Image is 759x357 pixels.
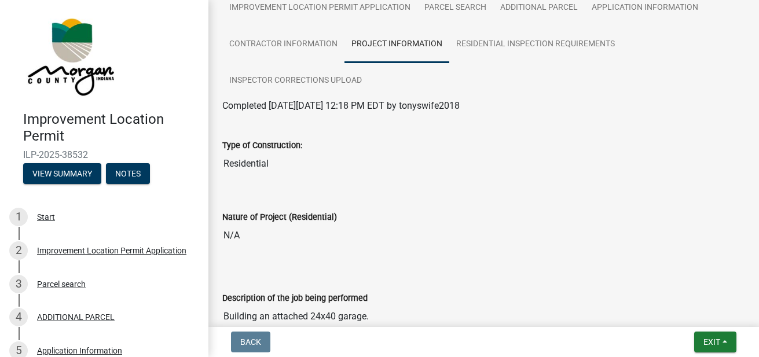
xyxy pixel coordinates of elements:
button: Exit [694,332,736,352]
div: Application Information [37,347,122,355]
span: ILP-2025-38532 [23,149,185,160]
a: Inspector Corrections Upload [222,62,369,100]
button: View Summary [23,163,101,184]
a: Residential Inspection Requirements [449,26,622,63]
div: 4 [9,308,28,326]
wm-modal-confirm: Summary [23,170,101,179]
div: 2 [9,241,28,260]
span: Back [240,337,261,347]
a: Project Information [344,26,449,63]
span: Exit [703,337,720,347]
label: Type of Construction: [222,142,302,150]
wm-modal-confirm: Notes [106,170,150,179]
button: Back [231,332,270,352]
h4: Improvement Location Permit [23,111,199,145]
div: 3 [9,275,28,293]
span: Completed [DATE][DATE] 12:18 PM EDT by tonyswife2018 [222,100,460,111]
div: ADDITIONAL PARCEL [37,313,115,321]
a: Contractor Information [222,26,344,63]
div: 1 [9,208,28,226]
div: Start [37,213,55,221]
button: Notes [106,163,150,184]
label: Nature of Project (Residential) [222,214,337,222]
div: Improvement Location Permit Application [37,246,186,255]
img: Morgan County, Indiana [23,12,116,99]
div: Parcel search [37,280,86,288]
label: Description of the job being performed [222,295,368,303]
